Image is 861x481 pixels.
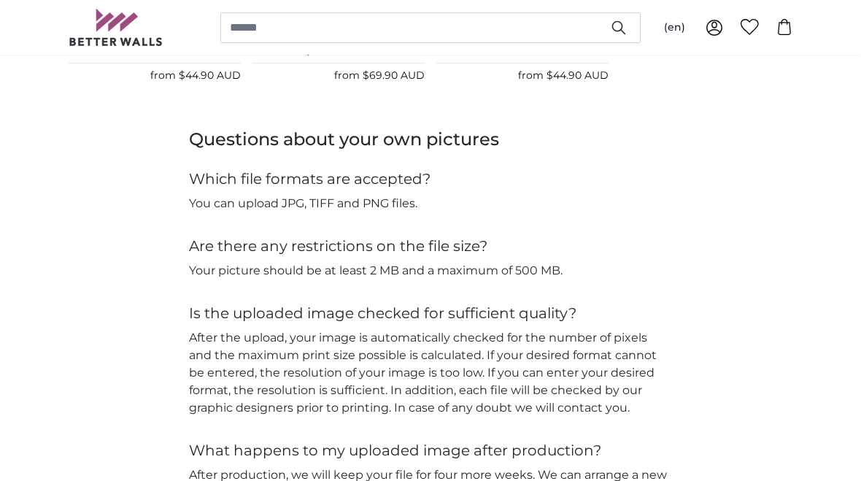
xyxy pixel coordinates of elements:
h4: What happens to my uploaded image after production? [189,440,671,461]
span: from $44.90 AUD [150,69,241,82]
span: from $44.90 AUD [518,69,609,82]
h4: Are there any restrictions on the file size? [189,236,671,256]
img: Betterwalls [69,9,163,46]
p: You can upload JPG, TIFF and PNG files. [189,195,671,212]
button: (en) [652,15,697,41]
p: Your picture should be at least 2 MB and a maximum of 500 MB. [189,262,671,280]
h4: Is the uploaded image checked for sufficient quality? [189,303,671,323]
p: After the upload, your image is automatically checked for the number of pixels and the maximum pr... [189,329,671,417]
span: from $69.90 AUD [334,69,425,82]
h4: Which file formats are accepted? [189,169,671,189]
h3: Questions about your own pictures [189,128,671,151]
